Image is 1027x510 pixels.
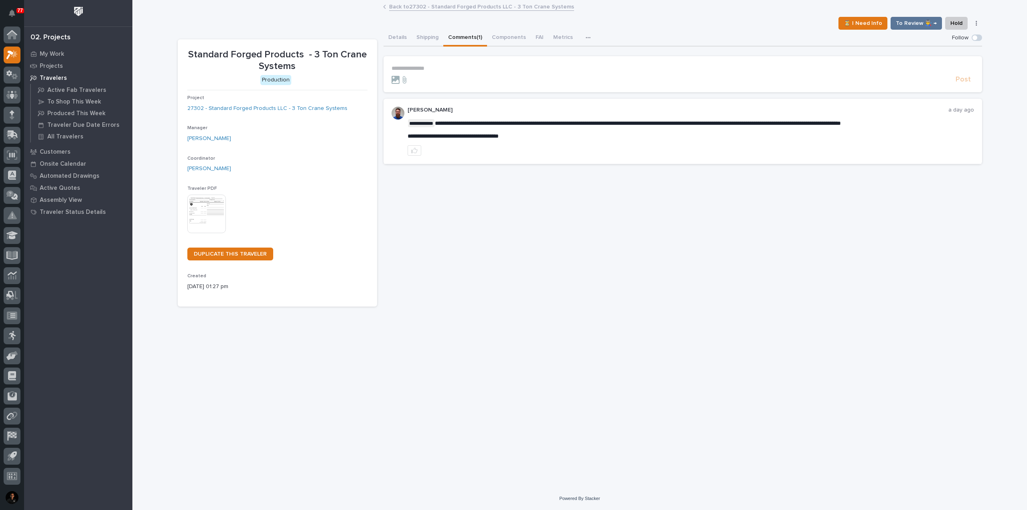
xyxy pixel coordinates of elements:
p: Traveler Status Details [40,209,106,216]
p: Projects [40,63,63,70]
p: Standard Forged Products - 3 Ton Crane Systems [187,49,367,72]
a: [PERSON_NAME] [187,165,231,173]
a: Traveler Due Date Errors [31,119,132,130]
span: Manager [187,126,207,130]
button: Details [384,30,412,47]
img: Workspace Logo [71,4,86,19]
button: Metrics [548,30,578,47]
div: Notifications77 [10,10,20,22]
p: Onsite Calendar [40,161,86,168]
p: 77 [18,8,23,13]
span: Created [187,274,206,278]
button: Components [487,30,531,47]
a: All Travelers [31,131,132,142]
button: Comments (1) [443,30,487,47]
span: Project [187,95,204,100]
button: Notifications [4,5,20,22]
p: Assembly View [40,197,82,204]
a: [PERSON_NAME] [187,134,231,143]
a: Onsite Calendar [24,158,132,170]
p: a day ago [948,107,974,114]
p: Automated Drawings [40,173,99,180]
a: Active Fab Travelers [31,84,132,95]
a: My Work [24,48,132,60]
span: To Review 👨‍🏭 → [896,18,937,28]
p: [DATE] 01:27 pm [187,282,367,291]
a: To Shop This Week [31,96,132,107]
p: Customers [40,148,71,156]
p: To Shop This Week [47,98,101,106]
a: Automated Drawings [24,170,132,182]
button: FAI [531,30,548,47]
button: To Review 👨‍🏭 → [891,17,942,30]
p: Active Fab Travelers [47,87,106,94]
a: Active Quotes [24,182,132,194]
p: Produced This Week [47,110,106,117]
a: Travelers [24,72,132,84]
button: Post [952,75,974,84]
a: Produced This Week [31,108,132,119]
p: [PERSON_NAME] [408,107,948,114]
p: Follow [952,35,968,41]
a: Projects [24,60,132,72]
a: DUPLICATE THIS TRAVELER [187,248,273,260]
p: Active Quotes [40,185,80,192]
a: Traveler Status Details [24,206,132,218]
span: ⏳ I Need Info [844,18,882,28]
a: 27302 - Standard Forged Products LLC - 3 Ton Crane Systems [187,104,347,113]
img: 6hTokn1ETDGPf9BPokIQ [392,107,404,120]
span: Hold [950,18,962,28]
span: DUPLICATE THIS TRAVELER [194,251,267,257]
p: Traveler Due Date Errors [47,122,120,129]
button: users-avatar [4,489,20,506]
button: Hold [945,17,968,30]
div: Production [260,75,291,85]
p: All Travelers [47,133,83,140]
button: ⏳ I Need Info [838,17,887,30]
p: My Work [40,51,64,58]
p: Travelers [40,75,67,82]
a: Customers [24,146,132,158]
a: Assembly View [24,194,132,206]
a: Powered By Stacker [559,496,600,501]
button: like this post [408,145,421,156]
span: Post [956,75,971,84]
a: Back to27302 - Standard Forged Products LLC - 3 Ton Crane Systems [389,2,574,11]
span: Coordinator [187,156,215,161]
span: Traveler PDF [187,186,217,191]
div: 02. Projects [30,33,71,42]
button: Shipping [412,30,443,47]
